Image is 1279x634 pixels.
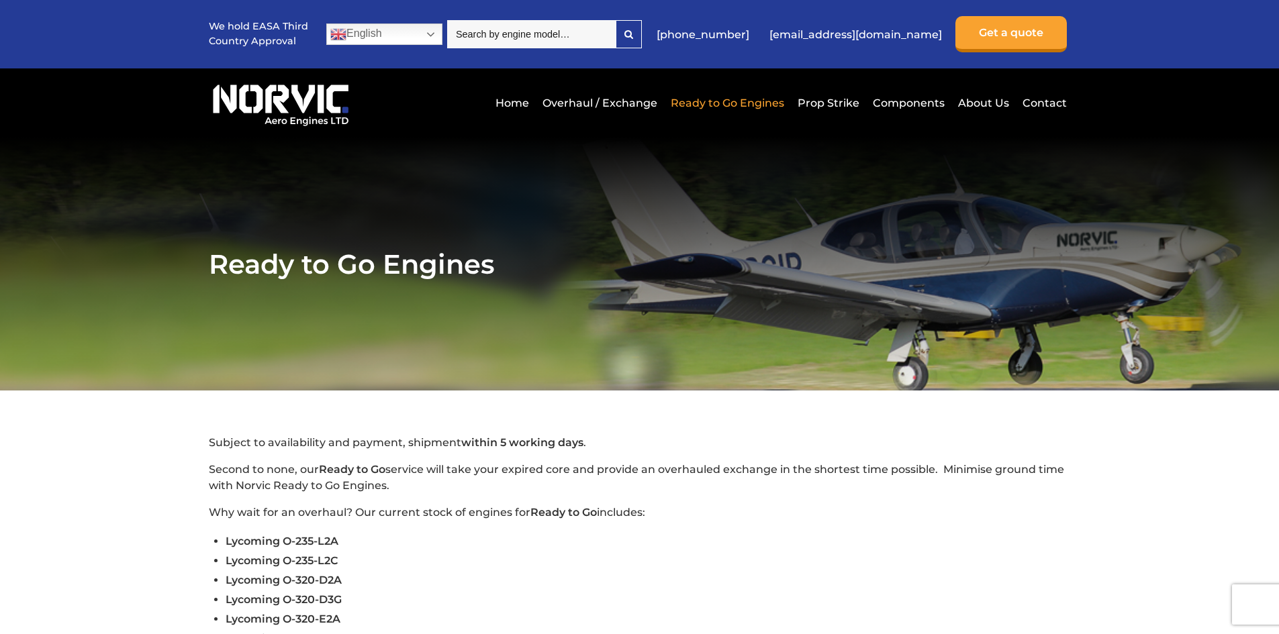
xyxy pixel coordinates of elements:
span: Lycoming O-320-E2A [226,613,340,625]
h1: Ready to Go Engines [209,248,1070,280]
img: Norvic Aero Engines logo [209,78,352,127]
a: Ready to Go Engines [667,87,788,119]
img: en [330,26,346,42]
p: We hold EASA Third Country Approval [209,19,310,48]
strong: within 5 working days [461,436,583,449]
p: Why wait for an overhaul? Our current stock of engines for includes: [209,505,1070,521]
a: Contact [1019,87,1067,119]
a: About Us [955,87,1012,119]
span: Lycoming O-320-D2A [226,574,342,586]
strong: Ready to Go [530,506,597,519]
a: Home [492,87,532,119]
a: Overhaul / Exchange [539,87,661,119]
a: English [326,23,442,45]
input: Search by engine model… [447,20,616,48]
a: [EMAIL_ADDRESS][DOMAIN_NAME] [763,18,949,51]
strong: Ready to Go [319,463,385,476]
p: Second to none, our service will take your expired core and provide an overhauled exchange in the... [209,462,1070,494]
a: Prop Strike [794,87,863,119]
span: Lycoming O-235-L2A [226,535,338,547]
a: Components [869,87,948,119]
a: [PHONE_NUMBER] [650,18,756,51]
span: Lycoming O-235-L2C [226,554,338,567]
span: Lycoming O-320-D3G [226,593,342,606]
a: Get a quote [955,16,1067,52]
p: Subject to availability and payment, shipment . [209,435,1070,451]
